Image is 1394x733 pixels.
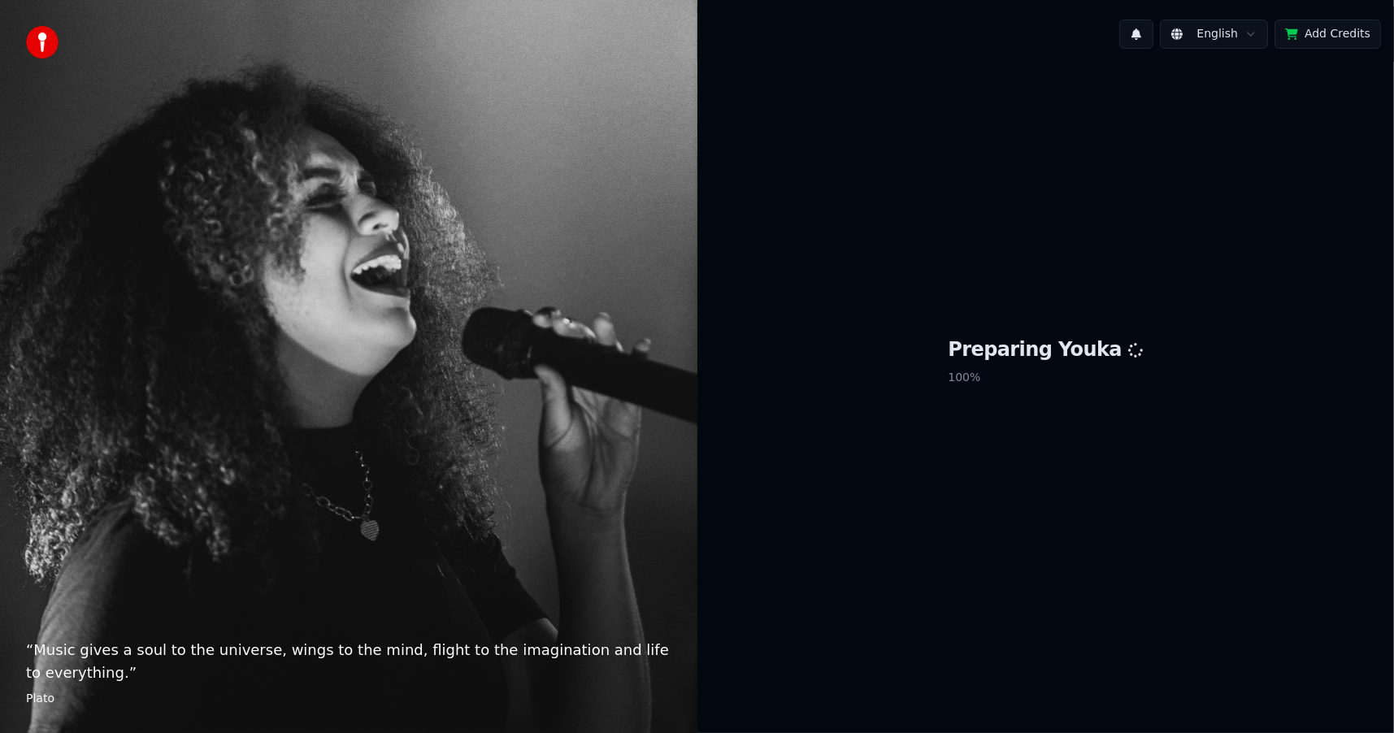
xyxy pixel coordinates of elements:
p: 100 % [948,363,1143,393]
p: “ Music gives a soul to the universe, wings to the mind, flight to the imagination and life to ev... [26,639,671,684]
img: youka [26,26,59,59]
footer: Plato [26,691,671,707]
button: Add Credits [1275,20,1381,49]
h1: Preparing Youka [948,337,1143,363]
